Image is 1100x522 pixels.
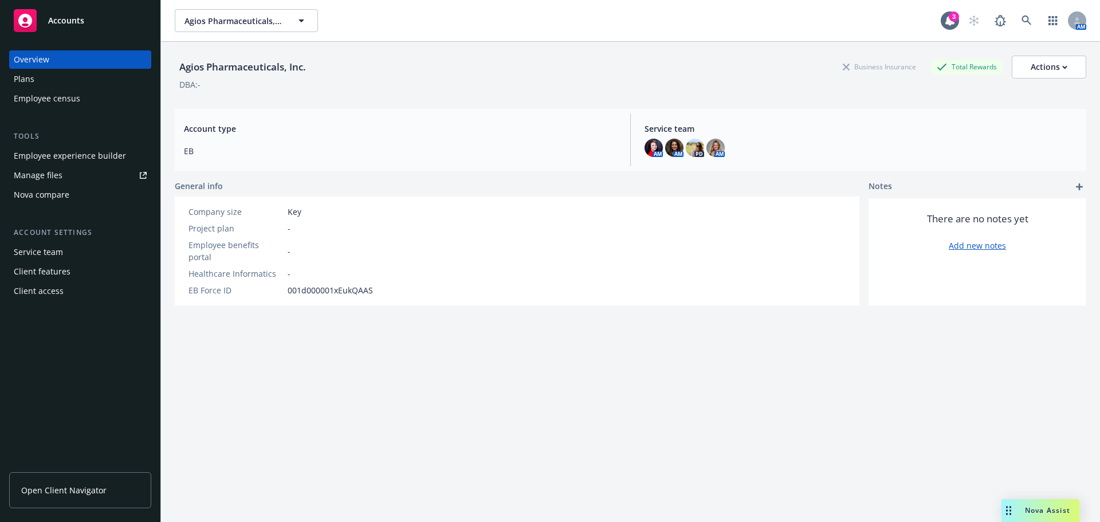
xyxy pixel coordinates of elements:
div: Client access [14,282,64,300]
div: Nova compare [14,186,69,204]
div: Business Insurance [837,60,922,74]
a: Client access [9,282,151,300]
img: photo [665,139,683,157]
div: Overview [14,50,49,69]
a: Search [1015,9,1038,32]
a: Manage files [9,166,151,185]
div: Employee census [14,89,80,108]
span: 001d000001xEukQAAS [288,284,373,296]
a: add [1072,180,1086,194]
div: Service team [14,243,63,261]
div: Company size [188,206,283,218]
img: photo [645,139,663,157]
button: Nova Assist [1001,499,1079,522]
span: Service team [645,123,1077,135]
img: photo [686,139,704,157]
div: EB Force ID [188,284,283,296]
a: Plans [9,70,151,88]
span: Account type [184,123,616,135]
a: Report a Bug [989,9,1012,32]
span: There are no notes yet [927,212,1028,226]
div: Agios Pharmaceuticals, Inc. [175,60,311,74]
div: Actions [1031,56,1067,78]
a: Add new notes [949,240,1006,252]
a: Service team [9,243,151,261]
div: Plans [14,70,34,88]
a: Accounts [9,5,151,37]
a: Nova compare [9,186,151,204]
div: Account settings [9,227,151,238]
div: 3 [949,11,959,22]
span: EB [184,145,616,157]
div: Healthcare Informatics [188,268,283,280]
div: Tools [9,131,151,142]
div: Manage files [14,166,62,185]
a: Overview [9,50,151,69]
span: Notes [869,180,892,194]
span: Key [288,206,301,218]
div: Client features [14,262,70,281]
span: Nova Assist [1025,505,1070,515]
a: Employee census [9,89,151,108]
span: Accounts [48,16,84,25]
span: - [288,222,290,234]
div: Employee benefits portal [188,239,283,263]
span: Agios Pharmaceuticals, Inc. [184,15,284,27]
button: Actions [1012,56,1086,79]
div: Employee experience builder [14,147,126,165]
img: photo [706,139,725,157]
button: Agios Pharmaceuticals, Inc. [175,9,318,32]
div: Project plan [188,222,283,234]
span: General info [175,180,223,192]
div: DBA: - [179,79,201,91]
span: Open Client Navigator [21,484,107,496]
a: Start snowing [962,9,985,32]
div: Drag to move [1001,499,1016,522]
span: - [288,268,290,280]
a: Switch app [1042,9,1064,32]
div: Total Rewards [931,60,1003,74]
span: - [288,245,290,257]
a: Employee experience builder [9,147,151,165]
a: Client features [9,262,151,281]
